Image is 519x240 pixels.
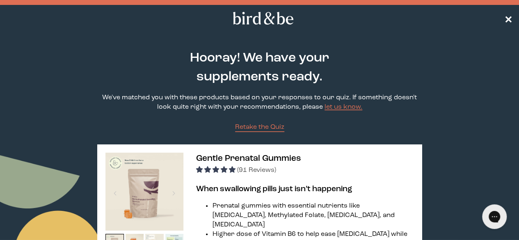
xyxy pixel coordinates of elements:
p: We've matched you with these products based on your responses to our quiz. If something doesn't l... [97,93,421,112]
li: Prenatal gummies with essential nutrients like [MEDICAL_DATA], Methylated Folate, [MEDICAL_DATA],... [212,201,413,230]
h2: Hooray! We have your supplements ready. [162,49,357,87]
a: let us know. [325,104,362,110]
span: (91 Reviews) [237,167,276,174]
a: Retake the Quiz [235,123,284,132]
a: ✕ [504,11,512,25]
span: 4.87 stars [196,167,237,174]
span: Gentle Prenatal Gummies [196,154,301,163]
iframe: Gorgias live chat messenger [478,201,511,232]
span: Retake the Quiz [235,124,284,130]
h3: When swallowing pills just isn’t happening [196,183,413,195]
img: thumbnail image [105,153,183,231]
span: ✕ [504,14,512,23]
